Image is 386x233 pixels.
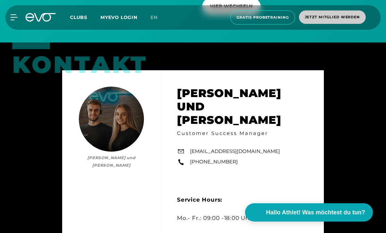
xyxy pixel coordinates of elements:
span: Clubs [70,14,87,20]
span: Jetzt Mitglied werden [305,14,360,20]
a: [PHONE_NUMBER] [190,158,238,166]
a: MYEVO LOGIN [100,14,137,20]
a: [EMAIL_ADDRESS][DOMAIN_NAME] [190,148,280,155]
span: en [150,14,158,20]
a: Jetzt Mitglied werden [297,10,368,25]
a: en [150,14,166,21]
span: Hallo Athlet! Was möchtest du tun? [266,208,365,217]
a: Gratis Probetraining [228,10,297,25]
span: Gratis Probetraining [237,15,289,20]
a: Clubs [70,14,100,20]
button: Hallo Athlet! Was möchtest du tun? [245,203,373,222]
